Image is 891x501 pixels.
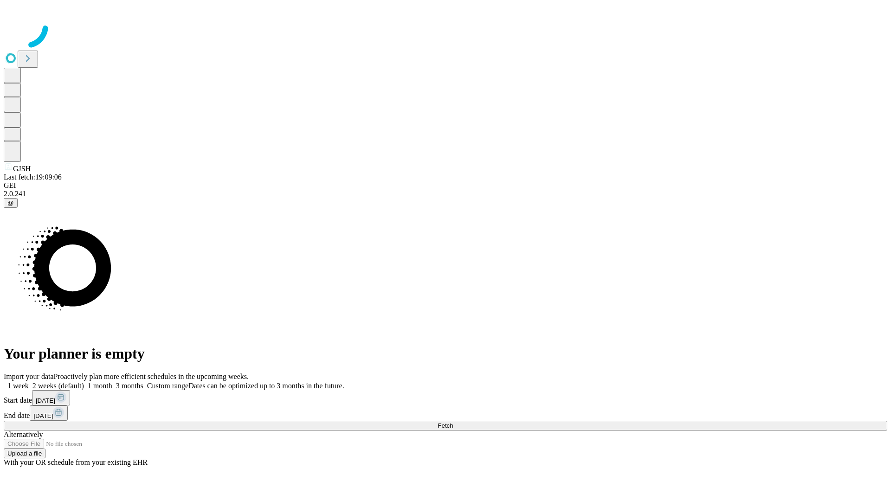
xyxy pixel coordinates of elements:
[4,421,887,430] button: Fetch
[438,422,453,429] span: Fetch
[4,190,887,198] div: 2.0.241
[4,345,887,362] h1: Your planner is empty
[4,458,148,466] span: With your OR schedule from your existing EHR
[4,373,54,380] span: Import your data
[88,382,112,390] span: 1 month
[33,412,53,419] span: [DATE]
[4,173,62,181] span: Last fetch: 19:09:06
[188,382,344,390] span: Dates can be optimized up to 3 months in the future.
[30,405,68,421] button: [DATE]
[147,382,188,390] span: Custom range
[4,198,18,208] button: @
[36,397,55,404] span: [DATE]
[32,382,84,390] span: 2 weeks (default)
[116,382,143,390] span: 3 months
[4,430,43,438] span: Alternatively
[4,405,887,421] div: End date
[13,165,31,173] span: GJSH
[32,390,70,405] button: [DATE]
[4,449,45,458] button: Upload a file
[7,199,14,206] span: @
[54,373,249,380] span: Proactively plan more efficient schedules in the upcoming weeks.
[4,181,887,190] div: GEI
[4,390,887,405] div: Start date
[7,382,29,390] span: 1 week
